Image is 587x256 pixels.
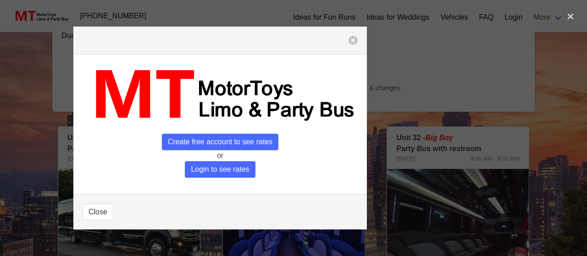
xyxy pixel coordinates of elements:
p: or [83,150,358,161]
button: Close [83,204,113,220]
span: Close [89,207,107,218]
img: MT_logo_name.png [83,64,358,126]
span: Login to see rates [185,161,255,178]
span: Create free account to see rates [162,134,279,150]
